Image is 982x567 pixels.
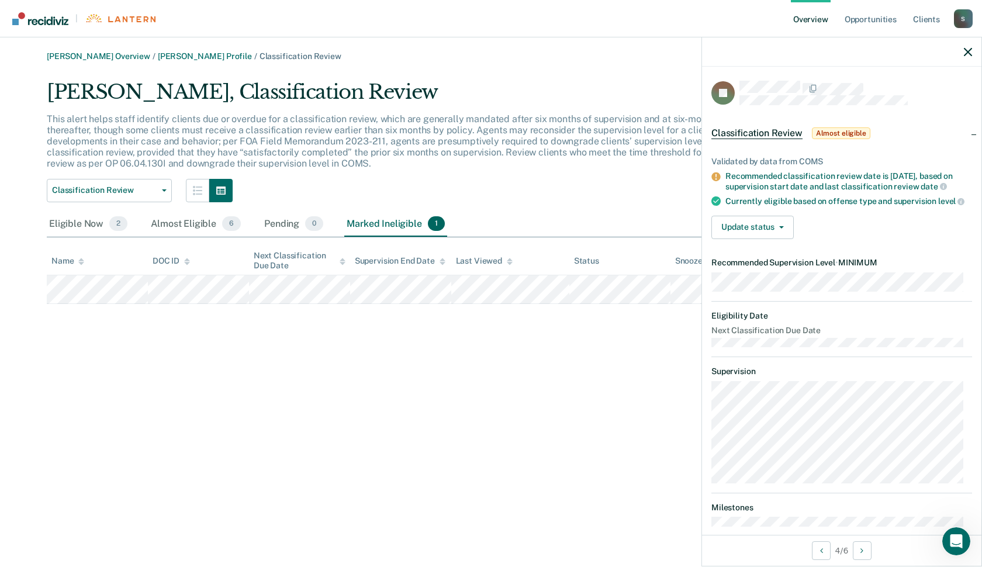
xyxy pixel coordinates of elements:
[12,12,68,25] img: Recidiviz
[262,212,326,237] div: Pending
[675,256,741,266] div: Snooze ends in
[150,51,158,61] span: /
[47,113,763,170] p: This alert helps staff identify clients due or overdue for a classification review, which are gen...
[344,212,447,237] div: Marked Ineligible
[938,196,964,206] span: level
[725,196,972,206] div: Currently eligible based on offense type and supervision
[254,251,345,271] div: Next Classification Due Date
[711,157,972,167] div: Validated by data from COMS
[702,535,981,566] div: 4 / 6
[47,212,130,237] div: Eligible Now
[812,541,831,560] button: Previous Opportunity
[711,127,803,139] span: Classification Review
[109,216,127,231] span: 2
[153,256,190,266] div: DOC ID
[52,185,157,195] span: Classification Review
[148,212,243,237] div: Almost Eligible
[47,51,150,61] a: [PERSON_NAME] Overview
[711,216,794,239] button: Update status
[158,51,252,61] a: [PERSON_NAME] Profile
[456,256,513,266] div: Last Viewed
[305,216,323,231] span: 0
[51,256,84,266] div: Name
[711,311,972,321] dt: Eligibility Date
[711,367,972,376] dt: Supervision
[260,51,341,61] span: Classification Review
[812,127,870,139] span: Almost eligible
[711,326,972,336] dt: Next Classification Due Date
[702,115,981,152] div: Classification ReviewAlmost eligible
[355,256,445,266] div: Supervision End Date
[942,527,970,555] iframe: Intercom live chat
[252,51,260,61] span: /
[68,13,85,23] span: |
[574,256,599,266] div: Status
[853,541,872,560] button: Next Opportunity
[428,216,445,231] span: 1
[725,171,972,191] div: Recommended classification review date is [DATE], based on supervision start date and last classi...
[954,9,973,28] button: Profile dropdown button
[835,258,838,267] span: •
[47,80,783,113] div: [PERSON_NAME], Classification Review
[85,14,155,23] img: Lantern
[954,9,973,28] div: S
[222,216,241,231] span: 6
[711,258,972,268] dt: Recommended Supervision Level MINIMUM
[711,503,972,513] dt: Milestones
